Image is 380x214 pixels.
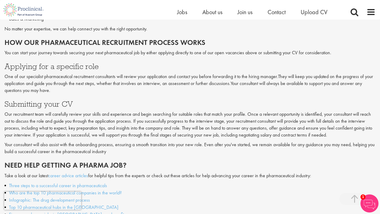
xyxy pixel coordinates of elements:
[202,8,222,16] a: About us
[5,62,375,70] h3: Applying for a specific role
[48,172,88,179] a: career advice articles
[360,194,378,212] img: Chatbot
[268,8,286,16] a: Contact
[5,111,372,138] span: Our recruitment team will carefully review your skills and experience and begin searching for sui...
[5,38,205,47] span: How our pharmaceutical recruitment process works
[360,194,366,200] span: 1
[9,182,107,189] a: Three steps to a successful career in pharmaceuticals
[177,8,187,16] a: Jobs
[5,26,147,32] span: No matter your expertise, we can help connect you with the right opportunity.
[301,8,327,16] a: Upload CV
[9,190,122,196] a: Who are the top 10 pharmaceutical companies in the world?
[5,73,278,80] span: One of our specialist pharmaceutical recruitment consultants will review your application and con...
[5,80,362,93] span: Your consultant will always be available to support you and answer any questions you may have.
[5,172,311,179] span: Take a look at our latest for helpful tips from the experts or check out these articles for help ...
[5,161,375,169] h2: Need help getting a pharma job?
[5,73,373,87] span: They will keep you updated on the progress of your application and guide you through the next ste...
[5,141,375,155] span: Your consultant will also assist with the onboarding process, ensuring a smooth transition into y...
[4,192,81,210] iframe: reCAPTCHA
[237,8,253,16] a: Join us
[5,49,331,56] span: You can start your journey towards securing your next pharmaceutical job by either applying direc...
[5,100,375,108] h3: Submitting your CV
